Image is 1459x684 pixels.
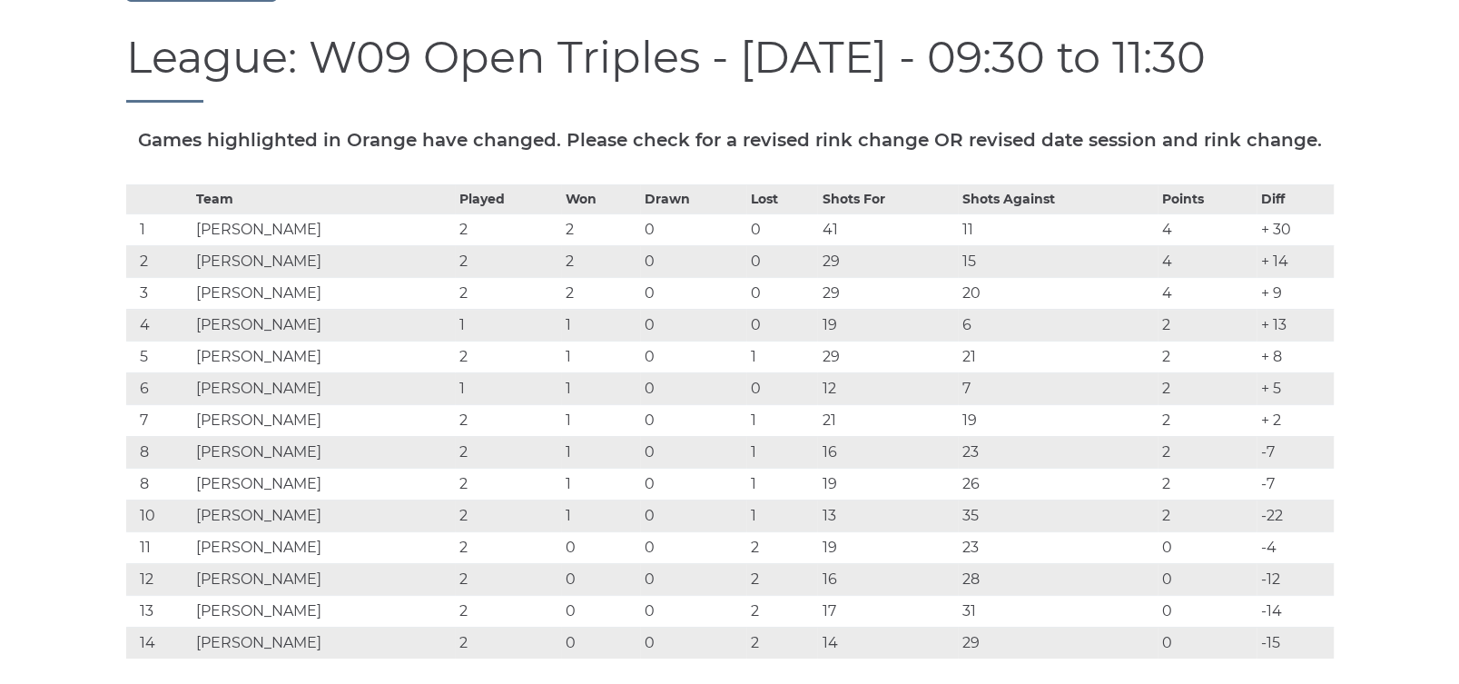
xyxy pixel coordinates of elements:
td: 7 [958,372,1157,404]
td: [PERSON_NAME] [192,627,455,659]
td: 20 [958,277,1157,309]
td: 0 [1158,595,1257,627]
td: 1 [746,500,817,531]
td: [PERSON_NAME] [192,563,455,595]
td: 0 [640,468,747,500]
td: 2 [561,245,639,277]
td: 28 [958,563,1157,595]
td: 7 [126,404,192,436]
th: Won [561,184,639,213]
td: 11 [126,531,192,563]
td: 2 [746,595,817,627]
td: 4 [1158,245,1257,277]
td: 0 [640,245,747,277]
td: 2 [1158,436,1257,468]
td: 14 [126,627,192,659]
td: 0 [640,500,747,531]
td: 0 [640,627,747,659]
td: 21 [958,341,1157,372]
td: 0 [1158,627,1257,659]
td: + 30 [1257,213,1333,245]
td: 0 [640,213,747,245]
td: 0 [746,277,817,309]
td: 2 [455,563,562,595]
th: Shots For [817,184,958,213]
td: 16 [817,436,958,468]
td: 17 [817,595,958,627]
td: 8 [126,436,192,468]
td: 1 [561,436,639,468]
td: 2 [746,563,817,595]
td: 15 [958,245,1157,277]
td: 4 [126,309,192,341]
td: [PERSON_NAME] [192,213,455,245]
td: 19 [817,531,958,563]
td: 1 [746,404,817,436]
td: 0 [746,309,817,341]
td: + 5 [1257,372,1333,404]
td: 0 [746,245,817,277]
th: Lost [746,184,817,213]
td: 2 [455,404,562,436]
td: 5 [126,341,192,372]
th: Played [455,184,562,213]
td: 0 [640,531,747,563]
td: [PERSON_NAME] [192,372,455,404]
td: -22 [1257,500,1333,531]
th: Diff [1257,184,1333,213]
th: Shots Against [958,184,1157,213]
td: [PERSON_NAME] [192,309,455,341]
td: 2 [1158,372,1257,404]
td: -15 [1257,627,1333,659]
td: 2 [561,277,639,309]
td: 0 [640,404,747,436]
td: 10 [126,500,192,531]
td: 35 [958,500,1157,531]
td: -12 [1257,563,1333,595]
td: 1 [561,341,639,372]
td: 0 [746,372,817,404]
td: [PERSON_NAME] [192,500,455,531]
td: 2 [1158,500,1257,531]
td: 1 [126,213,192,245]
td: 1 [561,404,639,436]
td: [PERSON_NAME] [192,468,455,500]
td: 29 [958,627,1157,659]
td: 29 [817,341,958,372]
td: 2 [455,277,562,309]
td: 0 [640,309,747,341]
th: Team [192,184,455,213]
td: [PERSON_NAME] [192,595,455,627]
td: 2 [746,627,817,659]
td: 19 [958,404,1157,436]
td: [PERSON_NAME] [192,404,455,436]
td: 2 [455,627,562,659]
td: 16 [817,563,958,595]
td: 1 [455,372,562,404]
td: 26 [958,468,1157,500]
td: -4 [1257,531,1333,563]
td: 2 [561,213,639,245]
td: 2 [1158,468,1257,500]
td: + 13 [1257,309,1333,341]
td: 2 [1158,309,1257,341]
td: 23 [958,531,1157,563]
td: -7 [1257,436,1333,468]
td: 41 [817,213,958,245]
td: 0 [640,277,747,309]
td: 12 [126,563,192,595]
td: 2 [455,468,562,500]
td: 2 [126,245,192,277]
td: 19 [817,468,958,500]
td: [PERSON_NAME] [192,341,455,372]
td: 2 [455,531,562,563]
td: 0 [640,563,747,595]
td: 21 [817,404,958,436]
td: [PERSON_NAME] [192,531,455,563]
td: 0 [561,563,639,595]
td: 2 [455,595,562,627]
th: Points [1158,184,1257,213]
td: 6 [126,372,192,404]
td: 1 [746,341,817,372]
td: 2 [455,500,562,531]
